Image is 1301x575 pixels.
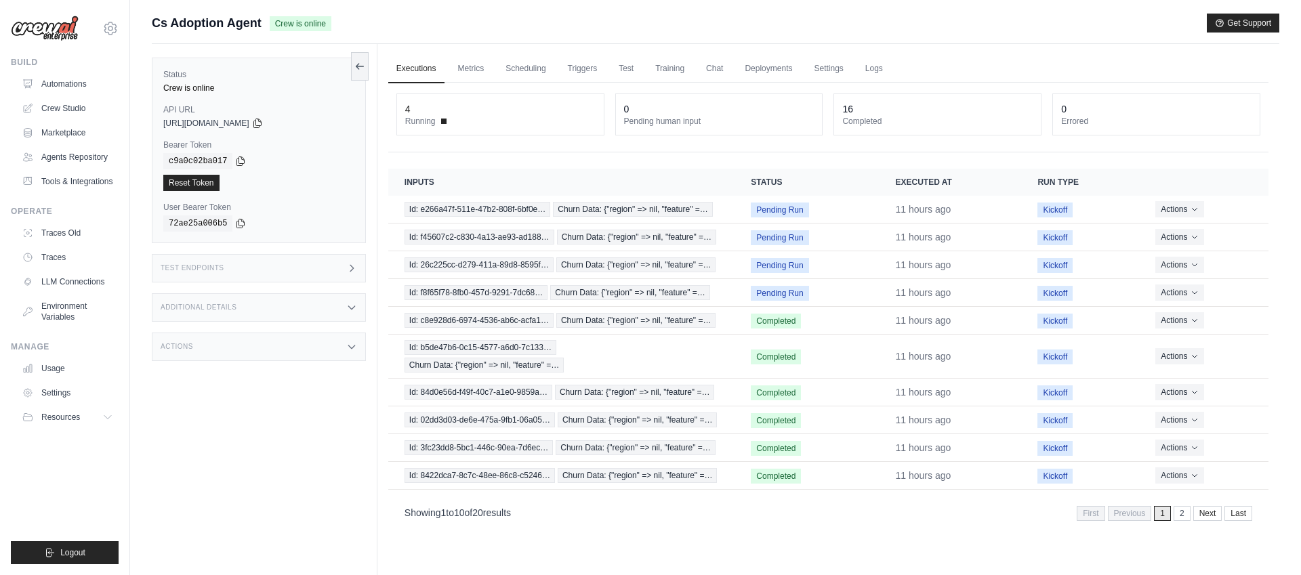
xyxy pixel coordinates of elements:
[611,55,642,83] a: Test
[441,507,447,518] span: 1
[896,232,951,242] time: September 24, 2025 at 22:34 PDT
[11,541,119,564] button: Logout
[405,468,719,483] a: View execution details for Id
[163,215,232,232] code: 72ae25a006b5
[751,203,808,217] span: Pending Run
[405,202,551,217] span: Id: e266a47f-511e-47b2-808f-6bf0e…
[1077,506,1104,521] span: First
[624,116,814,127] dt: Pending human input
[16,406,119,428] button: Resources
[1061,102,1067,116] div: 0
[857,55,891,83] a: Logs
[1061,116,1252,127] dt: Errored
[1037,314,1073,328] span: Kickoff
[16,247,119,268] a: Traces
[751,258,808,273] span: Pending Run
[1037,230,1073,245] span: Kickoff
[405,102,411,116] div: 4
[450,55,493,83] a: Metrics
[558,412,718,427] span: Churn Data: {"region" => nil, "feature" =…
[270,16,331,31] span: Crew is online
[557,230,717,244] span: Churn Data: {"region" => nil, "feature" =…
[405,285,548,300] span: Id: f8f65f78-8fb0-457d-9291-7dc68…
[1207,14,1279,33] button: Get Support
[751,413,801,428] span: Completed
[405,116,436,127] span: Running
[163,140,354,150] label: Bearer Token
[405,257,554,272] span: Id: 26c225cc-d279-411a-89d8-8595f…
[553,202,713,217] span: Churn Data: {"region" => nil, "feature" =…
[806,55,851,83] a: Settings
[388,169,1268,530] section: Crew executions table
[11,16,79,41] img: Logo
[1037,469,1073,484] span: Kickoff
[751,230,808,245] span: Pending Run
[896,414,951,425] time: September 24, 2025 at 22:31 PDT
[647,55,693,83] a: Training
[405,385,552,400] span: Id: 84d0e56d-f49f-40c7-a1e0-9859a…
[16,122,119,144] a: Marketplace
[60,547,85,558] span: Logout
[497,55,554,83] a: Scheduling
[1155,201,1203,217] button: Actions for execution
[751,314,801,328] span: Completed
[1037,203,1073,217] span: Kickoff
[163,69,354,80] label: Status
[405,340,719,372] a: View execution details for Id
[161,264,224,272] h3: Test Endpoints
[163,175,220,191] a: Reset Token
[896,470,951,481] time: September 24, 2025 at 22:29 PDT
[1037,349,1073,364] span: Kickoff
[388,495,1268,530] nav: Pagination
[405,412,719,427] a: View execution details for Id
[454,507,465,518] span: 10
[1021,169,1139,196] th: Run Type
[472,507,483,518] span: 20
[1233,510,1301,575] iframe: Chat Widget
[1155,348,1203,364] button: Actions for execution
[16,98,119,119] a: Crew Studio
[405,202,719,217] a: View execution details for Id
[896,204,951,215] time: September 24, 2025 at 22:34 PDT
[16,222,119,244] a: Traces Old
[163,118,249,129] span: [URL][DOMAIN_NAME]
[405,440,553,455] span: Id: 3fc23dd8-5bc1-446c-90ea-7d6ec…
[896,259,951,270] time: September 24, 2025 at 22:34 PDT
[388,169,735,196] th: Inputs
[1155,384,1203,400] button: Actions for execution
[560,55,606,83] a: Triggers
[1108,506,1152,521] span: Previous
[556,257,716,272] span: Churn Data: {"region" => nil, "feature" =…
[405,506,511,519] p: Showing to of results
[1155,312,1203,328] button: Actions for execution
[405,385,719,400] a: View execution details for Id
[405,257,719,272] a: View execution details for Id
[16,295,119,328] a: Environment Variables
[1037,441,1073,456] span: Kickoff
[751,349,801,364] span: Completed
[556,440,716,455] span: Churn Data: {"region" => nil, "feature" =…
[1174,506,1191,521] a: 2
[163,104,354,115] label: API URL
[751,286,808,301] span: Pending Run
[1193,506,1222,521] a: Next
[16,358,119,379] a: Usage
[842,116,1033,127] dt: Completed
[1037,286,1073,301] span: Kickoff
[11,206,119,217] div: Operate
[698,55,731,83] a: Chat
[405,468,555,483] span: Id: 8422dca7-8c7c-48ee-86c8-c5246…
[556,313,716,328] span: Churn Data: {"region" => nil, "feature" =…
[896,287,951,298] time: September 24, 2025 at 22:34 PDT
[405,230,554,244] span: Id: f45607c2-c830-4a13-ae93-ad188…
[1077,506,1252,521] nav: Pagination
[751,469,801,484] span: Completed
[405,340,556,355] span: Id: b5de47b6-0c15-4577-a6d0-7c133…
[41,412,80,423] span: Resources
[16,146,119,168] a: Agents Repository
[624,102,629,116] div: 0
[1037,413,1073,428] span: Kickoff
[163,83,354,93] div: Crew is online
[555,385,715,400] span: Churn Data: {"region" => nil, "feature" =…
[751,441,801,456] span: Completed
